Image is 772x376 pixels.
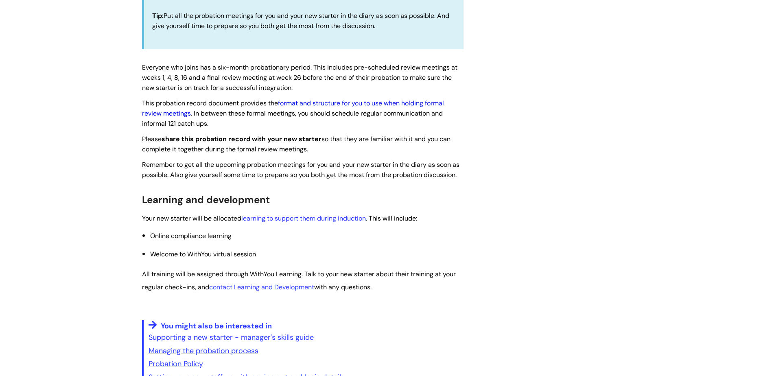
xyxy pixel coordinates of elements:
span: Everyone who joins has a six-month probationary period. This includes pre-scheduled review meetin... [142,63,457,92]
span: You might also be interested in [161,321,272,331]
a: format and structure for you to use when holding formal review meetings [142,99,444,118]
span: This probation record document provides the . In between these formal meetings, you should schedu... [142,99,444,128]
span: Remember to get all the upcoming probation meetings for you and your new starter in the diary as ... [142,160,459,179]
a: contact Learning and Development [209,283,314,291]
strong: share this probation record with your new starter [162,135,321,143]
span: Online compliance learning [150,232,232,240]
span: Your new starter will be allocated . This will include: [142,214,417,223]
span: Put all the probation meetings for you and your new starter in the diary as soon as possible. And... [152,11,449,30]
span: Welcome to WithYou virtual session [150,250,256,258]
a: Managing the probation process [149,346,258,356]
span: All training will be assigned through WithYou Learning. Talk to your new starter about their trai... [142,270,456,291]
span: Please so that they are familiar with it and you can complete it together during the formal revie... [142,135,451,153]
span: Learning and development [142,193,270,206]
a: Supporting a new starter - manager's skills guide [149,332,314,342]
a: Probation Policy [149,359,203,369]
a: learning to support them during induction [241,214,366,223]
strong: Tip: [152,11,164,20]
